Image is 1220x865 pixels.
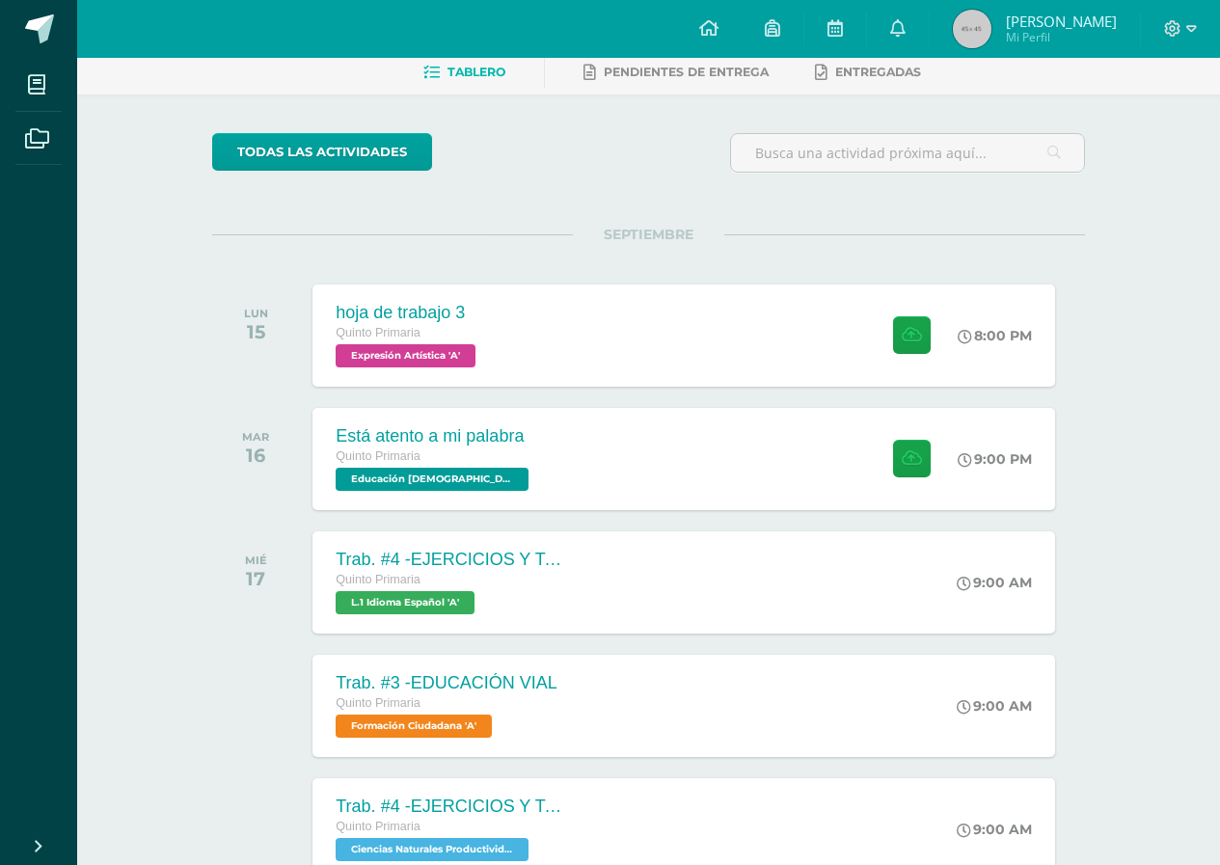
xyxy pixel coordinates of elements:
div: 15 [244,320,268,343]
img: 45x45 [953,10,991,48]
span: Expresión Artística 'A' [336,344,475,367]
span: [PERSON_NAME] [1006,12,1117,31]
span: Pendientes de entrega [604,65,769,79]
span: Mi Perfil [1006,29,1117,45]
div: 9:00 AM [957,821,1032,838]
div: 16 [242,444,269,467]
div: hoja de trabajo 3 [336,303,480,323]
span: Tablero [447,65,505,79]
div: 8:00 PM [958,327,1032,344]
div: MIÉ [245,554,267,567]
span: Ciencias Naturales Productividad y Desarrollo 'A' [336,838,529,861]
div: Trab. #4 -EJERCICIOS Y TAREAS [336,797,567,817]
div: MAR [242,430,269,444]
span: Educación Cristiana 'A' [336,468,529,491]
div: 17 [245,567,267,590]
span: L.1 Idioma Español 'A' [336,591,474,614]
div: Trab. #4 -EJERCICIOS Y TAREAS [336,550,567,570]
div: LUN [244,307,268,320]
span: Entregadas [835,65,921,79]
div: Está atento a mi palabra [336,426,533,446]
span: Formación Ciudadana 'A' [336,715,492,738]
span: Quinto Primaria [336,696,420,710]
a: Entregadas [815,57,921,88]
a: Pendientes de entrega [583,57,769,88]
input: Busca una actividad próxima aquí... [731,134,1084,172]
div: Trab. #3 -EDUCACIÓN VIAL [336,673,556,693]
span: SEPTIEMBRE [573,226,724,243]
span: Quinto Primaria [336,573,420,586]
div: 9:00 AM [957,697,1032,715]
span: Quinto Primaria [336,449,420,463]
div: 9:00 AM [957,574,1032,591]
span: Quinto Primaria [336,326,420,339]
a: Tablero [423,57,505,88]
div: 9:00 PM [958,450,1032,468]
a: todas las Actividades [212,133,432,171]
span: Quinto Primaria [336,820,420,833]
